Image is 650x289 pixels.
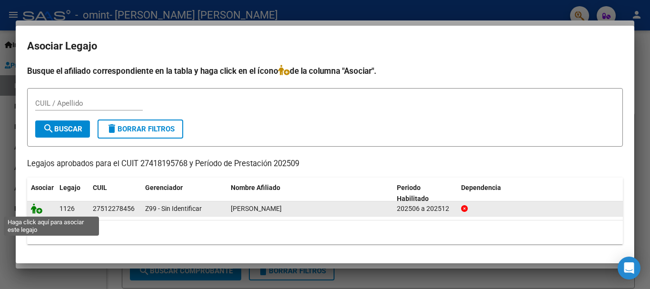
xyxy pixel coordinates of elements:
span: Gerenciador [145,184,183,191]
div: 202506 a 202512 [397,203,453,214]
span: Periodo Habilitado [397,184,429,202]
h4: Busque el afiliado correspondiente en la tabla y haga click en el ícono de la columna "Asociar". [27,65,623,77]
p: Legajos aprobados para el CUIT 27418195768 y Período de Prestación 202509 [27,158,623,170]
datatable-header-cell: Gerenciador [141,178,227,209]
h2: Asociar Legajo [27,37,623,55]
span: Borrar Filtros [106,125,175,133]
mat-icon: search [43,123,54,134]
datatable-header-cell: Legajo [56,178,89,209]
span: Nombre Afiliado [231,184,280,191]
button: Borrar Filtros [98,120,183,139]
div: Open Intercom Messenger [618,257,640,279]
datatable-header-cell: CUIL [89,178,141,209]
datatable-header-cell: Asociar [27,178,56,209]
span: Legajo [59,184,80,191]
span: Dependencia [461,184,501,191]
span: CUIL [93,184,107,191]
span: Buscar [43,125,82,133]
button: Buscar [35,120,90,138]
span: Z99 - Sin Identificar [145,205,202,212]
div: 1 registros [27,220,623,244]
datatable-header-cell: Dependencia [457,178,623,209]
datatable-header-cell: Nombre Afiliado [227,178,393,209]
mat-icon: delete [106,123,118,134]
span: CRISAFULLI BIANCA ISABELLA [231,205,282,212]
span: Asociar [31,184,54,191]
datatable-header-cell: Periodo Habilitado [393,178,457,209]
span: 1126 [59,205,75,212]
div: 27512278456 [93,203,135,214]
